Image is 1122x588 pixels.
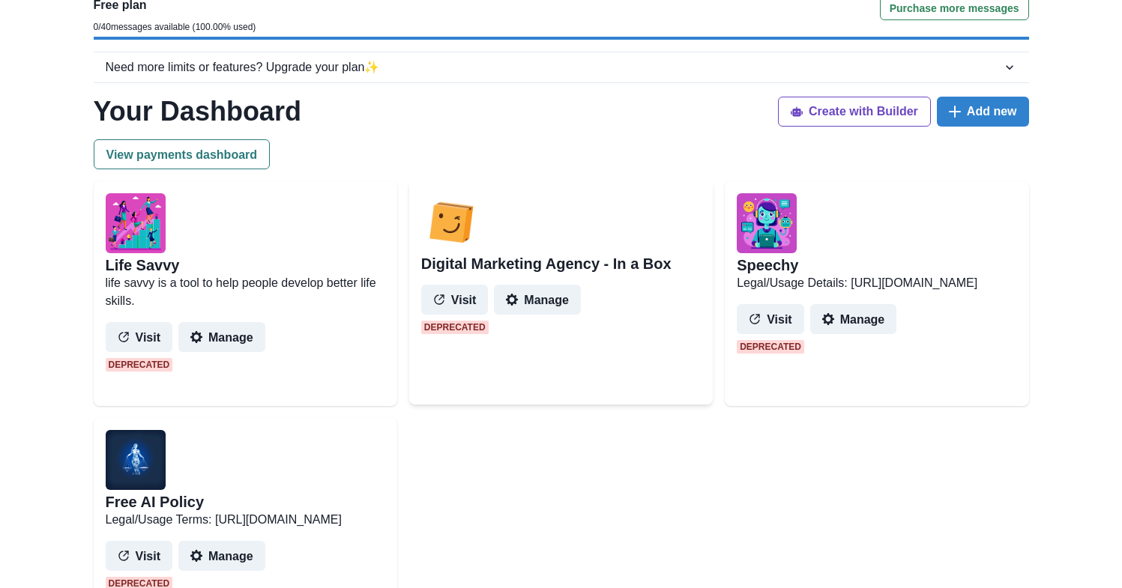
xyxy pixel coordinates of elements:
button: Visit [421,285,489,315]
div: v 4.0.25 [42,24,73,36]
img: user%2F1196%2F6716ddff-3c4d-40a2-a9c0-935c23bcdbfe [106,430,166,490]
div: Need more limits or features? Upgrade your plan ✨ [106,58,1002,76]
p: life savvy is a tool to help people develop better life skills. [106,274,385,310]
img: tab_domain_overview_orange.svg [43,94,55,106]
h1: Your Dashboard [94,95,301,127]
img: user%2F1196%2F4e456564-1b64-45db-898c-0ad688c0f74f [421,192,481,252]
img: website_grey.svg [24,39,36,51]
p: Legal/Usage Terms: [URL][DOMAIN_NAME] [106,511,385,529]
p: 0 / 40 messages available ( 100.00 % used) [94,20,256,34]
span: Deprecated [106,358,173,372]
button: Visit [737,304,804,334]
button: Manage [178,541,265,571]
button: Add new [937,97,1029,127]
img: user%2F1196%2Fd4b9ffb5-c2b3-43f5-b325-6a16e973d3d1 [106,193,166,253]
span: Deprecated [421,321,489,334]
div: Domain: [URL] [39,39,106,51]
h2: Digital Marketing Agency - In a Box [421,255,672,273]
button: Visit [106,322,173,352]
div: Domain Overview [60,96,134,106]
h2: Life Savvy [106,256,180,274]
button: Manage [810,304,897,334]
button: Need more limits or features? Upgrade your plan✨ [94,52,1029,82]
p: Legal/Usage Details: [URL][DOMAIN_NAME] [737,274,1016,292]
button: Visit [106,541,173,571]
button: View payments dashboard [94,139,271,169]
button: Manage [494,285,581,315]
button: Create with Builder [778,97,931,127]
img: user%2F1196%2F6db34641-9ddd-4e97-82f7-73aaea8c050d [737,193,797,253]
h2: Free AI Policy [106,493,205,511]
h2: Speechy [737,256,798,274]
span: Deprecated [737,340,804,354]
img: logo_orange.svg [24,24,36,36]
button: Manage [178,322,265,352]
div: Keywords by Traffic [168,96,247,106]
img: tab_keywords_by_traffic_grey.svg [151,94,163,106]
